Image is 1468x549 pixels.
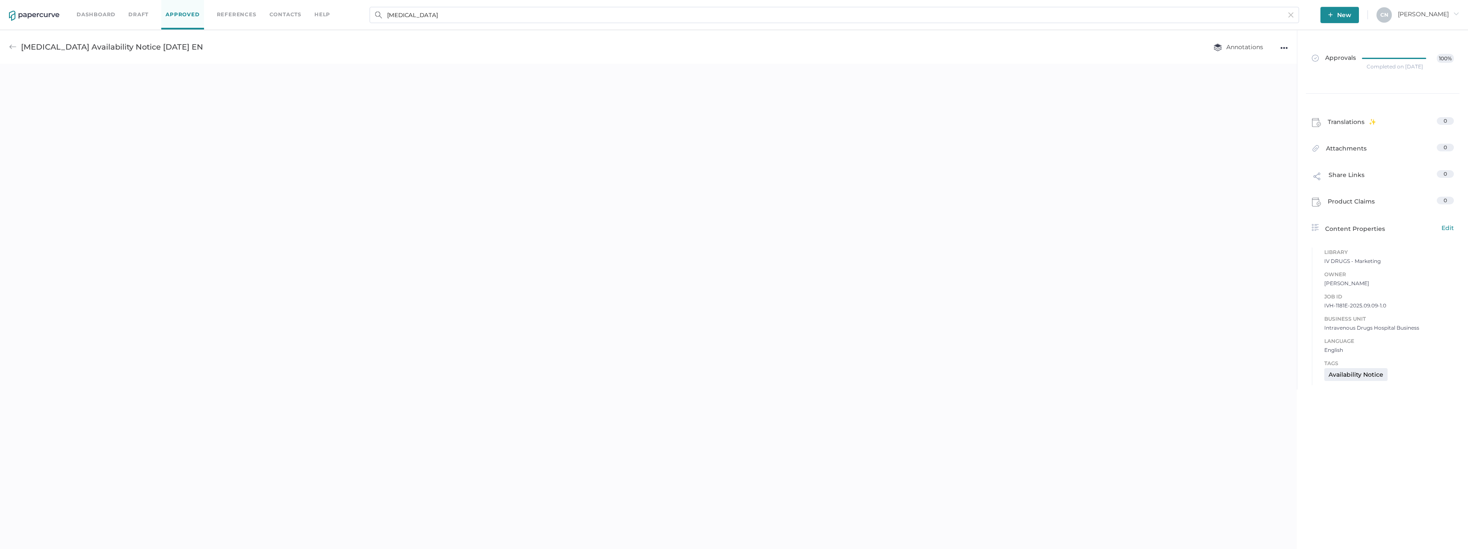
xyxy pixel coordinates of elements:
[269,10,302,19] a: Contacts
[1328,7,1351,23] span: New
[77,10,115,19] a: Dashboard
[1312,55,1319,62] img: approved-grey.341b8de9.svg
[1441,223,1454,233] span: Edit
[1444,144,1447,151] span: 0
[1324,314,1454,324] span: Business Unit
[1324,292,1454,301] span: Job ID
[1328,12,1333,17] img: plus-white.e19ec114.svg
[1324,359,1447,368] span: Tags
[1307,45,1459,78] a: Approvals100%
[1324,257,1454,266] span: IV DRUGS - Marketing
[1205,39,1272,55] button: Annotations
[217,10,257,19] a: References
[1324,336,1454,346] span: Language
[1312,145,1320,154] img: attachments-icon.0dd0e375.svg
[1398,10,1459,18] span: [PERSON_NAME]
[21,39,203,55] div: [MEDICAL_DATA] Availability Notice [DATE] EN
[1312,118,1321,127] img: claims-icon.71597b81.svg
[375,12,382,18] img: search.bf03fe8b.svg
[1324,324,1454,332] span: Intravenous Drugs Hospital Business
[1312,197,1454,210] a: Product Claims0
[1324,270,1454,279] span: Owner
[314,10,330,19] div: help
[1312,117,1454,130] a: Translations0
[128,10,148,19] a: Draft
[1324,248,1454,257] span: Library
[1312,144,1454,157] a: Attachments0
[1312,198,1321,207] img: claims-icon.71597b81.svg
[1324,301,1454,310] span: IVH-1181E-2025.09.09-1.0
[1444,118,1447,124] span: 0
[1326,144,1367,157] span: Attachments
[1312,171,1322,184] img: share-link-icon.af96a55c.svg
[1213,43,1222,51] img: annotation-layers.cc6d0e6b.svg
[1324,279,1454,288] span: [PERSON_NAME]
[9,43,17,51] img: back-arrow-grey.72011ae3.svg
[1312,170,1454,186] a: Share Links0
[1328,197,1375,210] span: Product Claims
[1380,12,1388,18] span: C N
[1328,117,1376,130] span: Translations
[1213,43,1263,51] span: Annotations
[9,11,59,21] img: papercurve-logo-colour.7244d18c.svg
[1437,54,1453,63] span: 100%
[1324,368,1388,381] div: Availability Notice
[1444,197,1447,204] span: 0
[1453,11,1459,17] i: arrow_right
[1329,170,1364,186] span: Share Links
[1288,12,1293,18] img: cross-light-grey.10ea7ca4.svg
[370,7,1299,23] input: Search Workspace
[1320,7,1359,23] button: New
[1324,346,1454,354] span: English
[1312,54,1356,63] span: Approvals
[1312,224,1319,231] img: content-properties-icon.34d20aed.svg
[1312,223,1454,233] a: Content PropertiesEdit
[1280,42,1288,54] div: ●●●
[1444,171,1447,177] span: 0
[1312,223,1454,233] div: Content Properties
